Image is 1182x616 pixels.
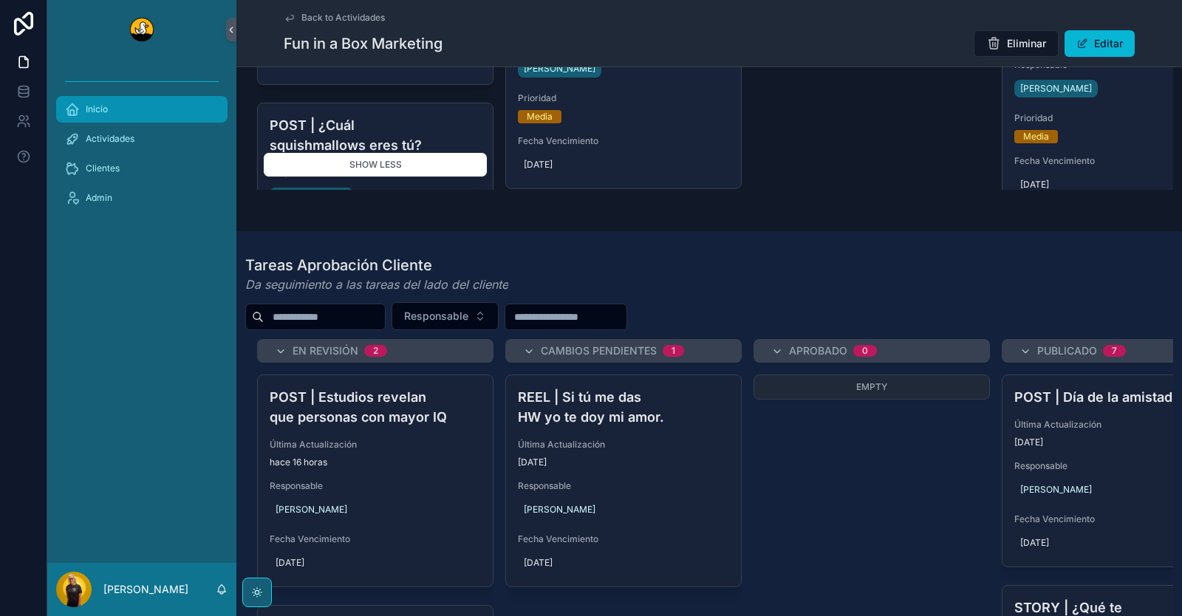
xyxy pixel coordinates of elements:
[518,135,729,147] span: Fecha Vencimiento
[270,533,481,545] span: Fecha Vencimiento
[1014,437,1043,448] p: [DATE]
[263,153,488,178] button: Show less
[373,345,378,357] div: 2
[789,343,847,358] span: Aprobado
[284,33,443,54] h1: Fun in a Box Marketing
[1112,345,1117,357] div: 7
[518,387,729,427] h4: REEL | Si tú me das HW yo te doy mi amor.
[257,374,493,587] a: POST | Estudios revelan que personas con mayor IQÚltima Actualizaciónhace 16 horasResponsable[PER...
[518,501,601,519] a: [PERSON_NAME]
[856,381,887,392] span: Empty
[276,504,347,516] span: [PERSON_NAME]
[270,456,327,468] p: hace 16 horas
[1007,36,1046,51] span: Eliminar
[270,501,353,519] a: [PERSON_NAME]
[86,133,134,145] span: Actividades
[527,110,553,123] div: Media
[270,480,481,492] span: Responsable
[86,192,112,204] span: Admin
[524,557,723,569] span: [DATE]
[56,126,228,152] a: Actividades
[56,96,228,123] a: Inicio
[672,345,675,357] div: 1
[524,159,723,171] span: [DATE]
[1065,30,1135,57] button: Editar
[293,343,358,358] span: En Revisión
[86,103,108,115] span: Inicio
[518,456,547,468] p: [DATE]
[518,439,729,451] span: Última Actualización
[276,557,475,569] span: [DATE]
[518,533,729,545] span: Fecha Vencimiento
[56,155,228,182] a: Clientes
[1023,130,1049,143] div: Media
[518,480,729,492] span: Responsable
[1020,83,1092,95] span: [PERSON_NAME]
[392,302,499,330] button: Select Button
[524,63,595,75] span: [PERSON_NAME]
[56,185,228,211] a: Admin
[518,92,729,104] span: Prioridad
[245,255,508,276] h1: Tareas Aprobación Cliente
[270,115,481,155] h4: POST | ¿Cuál squishmallows eres tú?
[245,276,508,293] em: Da seguimiento a las tareas del lado del cliente
[301,12,385,24] span: Back to Actividades
[47,59,236,230] div: scrollable content
[270,439,481,451] span: Última Actualización
[257,103,493,317] a: POST | ¿Cuál squishmallows eres tú?Responsable[PERSON_NAME]PrioridadMediaFecha Vencimiento[DATE]
[130,18,154,41] img: App logo
[270,387,481,427] h4: POST | Estudios revelan que personas con mayor IQ
[1020,484,1092,496] span: [PERSON_NAME]
[404,309,468,324] span: Responsable
[1014,481,1098,499] a: [PERSON_NAME]
[284,12,385,24] a: Back to Actividades
[1037,343,1097,358] span: Publicado
[86,162,120,174] span: Clientes
[974,30,1059,57] button: Eliminar
[103,582,188,597] p: [PERSON_NAME]
[862,345,868,357] div: 0
[524,504,595,516] span: [PERSON_NAME]
[505,374,742,587] a: REEL | Si tú me das HW yo te doy mi amor.Última Actualización[DATE]Responsable[PERSON_NAME]Fecha ...
[541,343,657,358] span: Cambios Pendientes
